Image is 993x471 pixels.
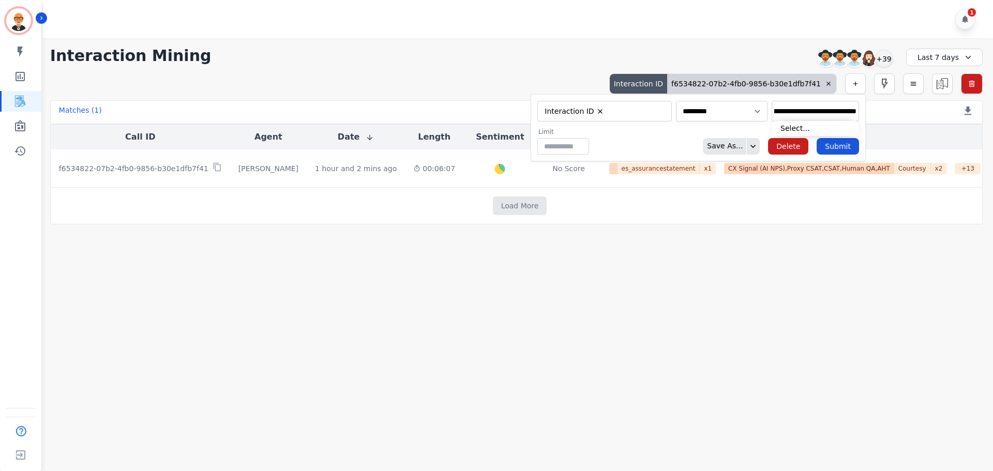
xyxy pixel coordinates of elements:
[618,163,700,174] span: es_assurancestatement
[703,138,743,155] div: Save As...
[418,131,450,143] button: Length
[254,131,282,143] button: Agent
[700,163,716,174] span: x 1
[955,163,981,174] div: + 13
[315,163,397,174] div: 1 hour and 2 mins ago
[238,163,298,174] div: [PERSON_NAME]
[906,49,983,66] div: Last 7 days
[552,163,585,174] div: No Score
[540,105,665,117] ul: selected options
[817,138,859,155] button: Submit
[476,131,524,143] button: Sentiment
[968,8,976,17] div: 1
[768,138,808,155] button: Delete
[724,163,894,174] span: CX Signal (AI NPS),Proxy CSAT,CSAT,Human QA,AHT
[6,8,31,33] img: Bordered avatar
[59,105,102,119] div: Matches ( 1 )
[894,163,931,174] span: Courtesy
[541,107,608,116] li: Interaction ID
[875,50,893,67] div: +39
[772,121,859,136] li: Select...
[59,163,208,174] p: f6534822-07b2-4fb0-9856-b30e1dfb7f41
[667,74,836,94] div: f6534822-07b2-4fb0-9856-b30e1dfb7f41
[125,131,155,143] button: Call ID
[538,128,589,136] label: Limit
[774,106,856,117] ul: selected options
[596,108,604,115] button: Remove Interaction ID
[493,196,547,215] button: Load More
[50,47,212,65] h1: Interaction Mining
[931,163,947,174] span: x 2
[413,163,455,174] div: 00:06:07
[338,131,374,143] button: Date
[610,74,667,94] div: Interaction ID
